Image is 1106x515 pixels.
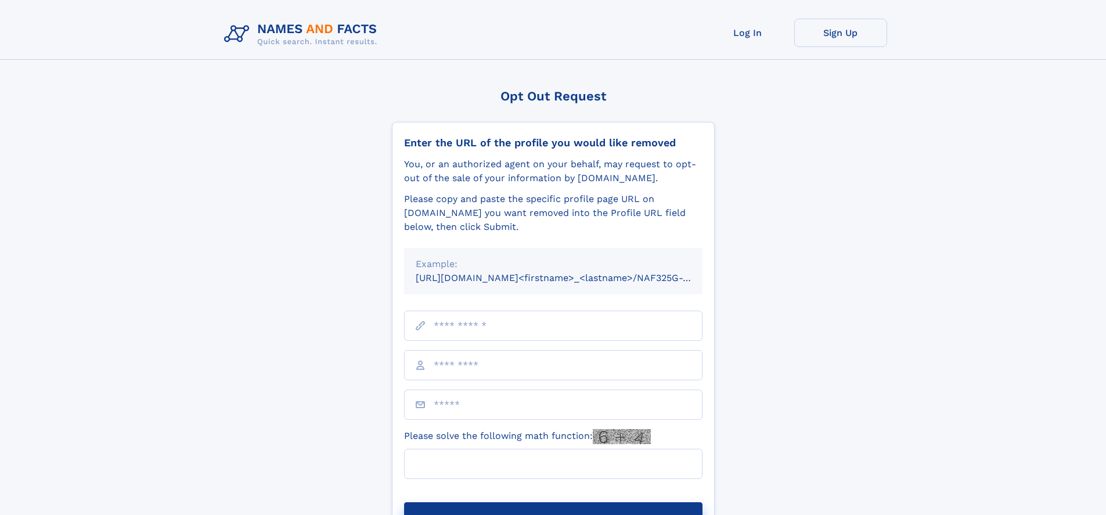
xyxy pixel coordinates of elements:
[416,272,725,283] small: [URL][DOMAIN_NAME]<firstname>_<lastname>/NAF325G-xxxxxxxx
[416,257,691,271] div: Example:
[404,429,651,444] label: Please solve the following math function:
[404,157,702,185] div: You, or an authorized agent on your behalf, may request to opt-out of the sale of your informatio...
[794,19,887,47] a: Sign Up
[392,89,715,103] div: Opt Out Request
[219,19,387,50] img: Logo Names and Facts
[404,136,702,149] div: Enter the URL of the profile you would like removed
[404,192,702,234] div: Please copy and paste the specific profile page URL on [DOMAIN_NAME] you want removed into the Pr...
[701,19,794,47] a: Log In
